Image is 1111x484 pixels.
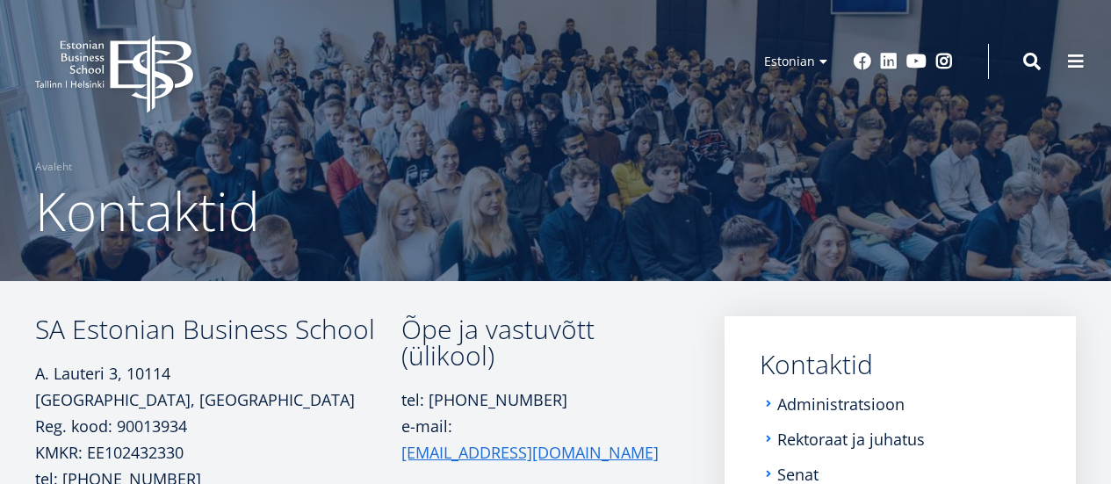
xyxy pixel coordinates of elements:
[935,53,953,70] a: Instagram
[35,360,401,439] p: A. Lauteri 3, 10114 [GEOGRAPHIC_DATA], [GEOGRAPHIC_DATA] Reg. kood: 90013934
[760,351,1041,378] a: Kontaktid
[777,430,925,448] a: Rektoraat ja juhatus
[777,466,819,483] a: Senat
[777,395,905,413] a: Administratsioon
[401,316,674,369] h3: Õpe ja vastuvõtt (ülikool)
[906,53,927,70] a: Youtube
[35,439,401,466] p: KMKR: EE102432330
[880,53,898,70] a: Linkedin
[35,158,72,176] a: Avaleht
[35,175,260,247] span: Kontaktid
[401,386,674,466] p: tel: [PHONE_NUMBER] e-mail:
[35,316,401,343] h3: SA Estonian Business School
[854,53,871,70] a: Facebook
[401,439,659,466] a: [EMAIL_ADDRESS][DOMAIN_NAME]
